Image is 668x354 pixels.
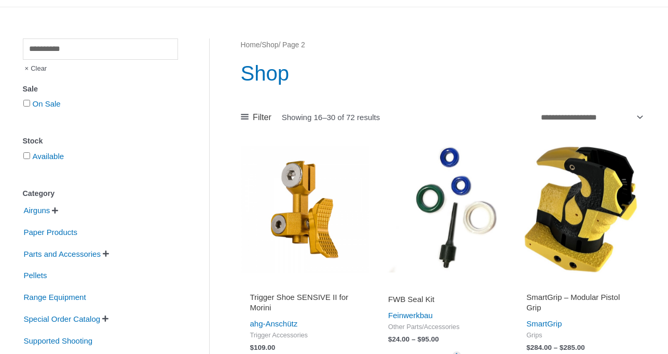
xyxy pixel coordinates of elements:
[23,335,94,344] a: Supported Shooting
[388,294,497,308] a: FWB Seal Kit
[241,38,645,52] nav: Breadcrumb
[23,205,51,214] a: Airguns
[52,207,58,214] span: 
[526,292,635,312] h2: SmartGrip – Modular Pistol Grip
[23,202,51,219] span: Airguns
[23,245,102,263] span: Parts and Accessories
[379,146,507,273] img: FWB Seal Kit
[526,292,635,317] a: SmartGrip – Modular Pistol Grip
[23,100,30,107] input: On Sale
[23,82,178,97] div: Sale
[250,280,359,292] iframe: Customer reviews powered by Trustpilot
[560,344,585,351] bdi: 285.00
[250,292,359,312] h2: Trigger Shoe SENSIVE II for Morini
[253,110,271,125] span: Filter
[250,331,359,340] span: Trigger Accessories
[526,344,552,351] bdi: 284.00
[282,113,380,121] p: Showing 16–30 of 72 results
[241,110,271,125] a: Filter
[23,248,102,257] a: Parts and Accessories
[388,335,410,343] bdi: 24.00
[554,344,558,351] span: –
[241,146,369,273] img: Trigger Shoe SENSIVE II for Morini
[23,227,78,236] a: Paper Products
[23,292,87,301] a: Range Equipment
[526,331,635,340] span: Grips
[517,146,645,273] img: SmartGrip - Modular Pistol Grip
[23,310,102,328] span: Special Order Catalog
[23,314,102,323] a: Special Order Catalog
[560,344,564,351] span: $
[23,152,30,159] input: Available
[103,250,109,257] span: 
[23,134,178,149] div: Stock
[388,311,433,320] a: Feinwerkbau
[250,344,276,351] bdi: 109.00
[250,344,254,351] span: $
[23,267,48,284] span: Pellets
[33,99,61,108] a: On Sale
[241,59,645,88] h1: Shop
[23,270,48,279] a: Pellets
[526,344,530,351] span: $
[33,152,64,161] a: Available
[412,335,416,343] span: –
[526,280,635,292] iframe: Customer reviews powered by Trustpilot
[23,224,78,241] span: Paper Products
[23,332,94,350] span: Supported Shooting
[241,41,260,49] a: Home
[102,315,108,322] span: 
[388,280,497,292] iframe: Customer reviews powered by Trustpilot
[388,335,392,343] span: $
[388,294,497,305] h2: FWB Seal Kit
[250,319,298,328] a: ahg-Anschütz
[262,41,278,49] a: Shop
[388,323,497,332] span: Other Parts/Accessories
[417,335,439,343] bdi: 95.00
[23,186,178,201] div: Category
[417,335,421,343] span: $
[23,289,87,306] span: Range Equipment
[23,60,47,77] span: Clear
[537,109,645,126] select: Shop order
[526,319,562,328] a: SmartGrip
[250,292,359,317] a: Trigger Shoe SENSIVE II for Morini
